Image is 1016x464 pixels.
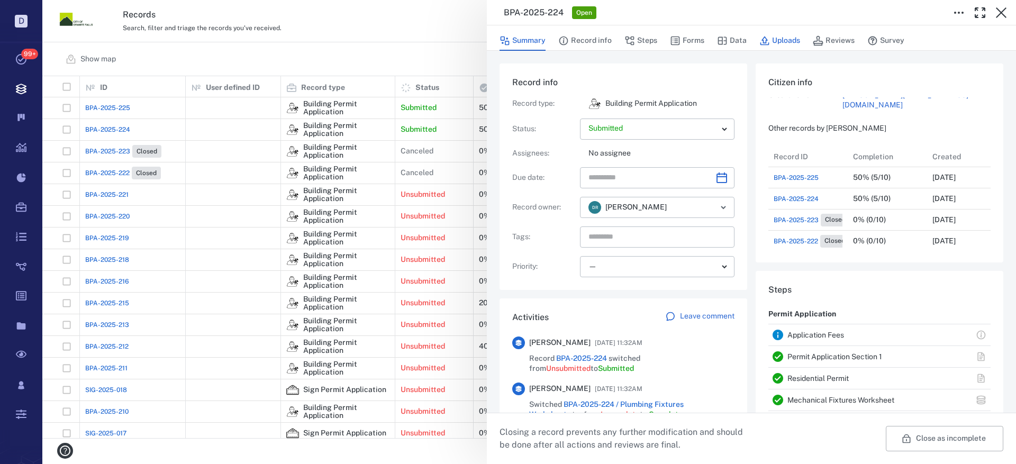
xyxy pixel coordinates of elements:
p: Submitted [588,123,718,134]
button: Close [991,2,1012,23]
span: 99+ [21,49,38,59]
a: Residential Permit [787,374,849,383]
span: Submitted [598,364,634,372]
h6: Activities [512,311,549,324]
div: Record ID [768,146,848,167]
p: Due date : [512,172,576,183]
h6: Steps [768,284,991,296]
p: Creator email: [768,90,842,111]
span: BPA-2025-223 [774,215,819,225]
p: Record type : [512,98,576,109]
span: [PERSON_NAME] [529,338,591,348]
span: BPA-2025-222 [774,236,818,246]
h6: Citizen info [768,76,991,89]
span: [PERSON_NAME] [605,202,667,213]
p: Other records by [PERSON_NAME] [768,123,991,134]
a: BPA-2025-222Closed [774,235,849,248]
div: Record ID [774,142,808,171]
button: Close as incomplete [886,426,1003,451]
p: Permit Application [768,305,836,324]
p: Status : [512,124,576,134]
button: Reviews [813,31,855,51]
a: Mechanical Fixtures Worksheet [787,396,894,404]
h6: Record info [512,76,734,89]
p: No assignee [588,148,734,159]
span: Help [24,7,46,17]
p: [DATE] [932,215,956,225]
h3: BPA-2025-224 [504,6,564,19]
span: [PERSON_NAME] [529,384,591,394]
span: Incomplete [601,410,640,418]
span: Unsubmitted [546,364,591,372]
button: Open [716,200,731,215]
p: [DATE] [932,236,956,247]
div: Created [932,142,961,171]
p: Building Permit Application [605,98,697,109]
p: [DATE] [932,172,956,183]
p: Record owner : [512,202,576,213]
button: Forms [670,31,704,51]
p: D [15,15,28,28]
a: [PERSON_NAME][EMAIL_ADDRESS][DOMAIN_NAME] [842,90,991,111]
button: Steps [624,31,657,51]
button: Survey [867,31,904,51]
button: Summary [500,31,546,51]
a: BPA-2025-224 [774,194,819,204]
div: — [588,260,718,272]
button: Toggle Fullscreen [969,2,991,23]
button: Toggle to Edit Boxes [948,2,969,23]
div: Citizen infoCreator email:[PERSON_NAME][EMAIL_ADDRESS][DOMAIN_NAME]Other records by [PERSON_NAME]... [756,63,1003,271]
div: 50% (5/10) [853,195,891,203]
a: Application Fees [787,331,844,339]
button: Uploads [759,31,800,51]
a: BPA-2025-225 [774,173,819,183]
p: Assignees : [512,148,576,159]
img: icon Building Permit Application [588,97,601,110]
span: Switched step from to [529,399,734,420]
span: [DATE] 11:32AM [595,336,642,349]
a: Permit Application Section 1 [787,352,882,361]
div: Building Permit Application [588,97,601,110]
p: Leave comment [680,311,734,322]
button: Data [717,31,747,51]
a: Leave comment [665,311,734,324]
span: Closed [823,215,848,224]
button: Record info [558,31,612,51]
div: Created [927,146,1006,167]
a: BPA-2025-224 [556,354,607,362]
div: 50% (5/10) [853,174,891,181]
div: 0% (0/10) [853,237,886,245]
span: Complete [649,410,683,418]
span: Closed [822,236,847,245]
p: Closing a record prevents any further modification and should be done after all actions and revie... [500,426,751,451]
div: Completion [848,146,927,167]
div: Record infoRecord type:icon Building Permit ApplicationBuilding Permit ApplicationStatus:Assignee... [500,63,747,298]
a: BPA-2025-223Closed [774,214,850,226]
p: [DATE] [932,194,956,204]
button: Choose date [711,167,732,188]
span: [DATE] 11:32AM [595,383,642,395]
div: Completion [853,142,893,171]
p: Priority : [512,261,576,272]
span: Open [574,8,594,17]
a: BPA-2025-224 / Plumbing Fixtures Worksheet [529,400,684,419]
div: D R [588,201,601,214]
p: Tags : [512,232,576,242]
span: Record switched from to [529,353,734,374]
div: 0% (0/10) [853,216,886,224]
